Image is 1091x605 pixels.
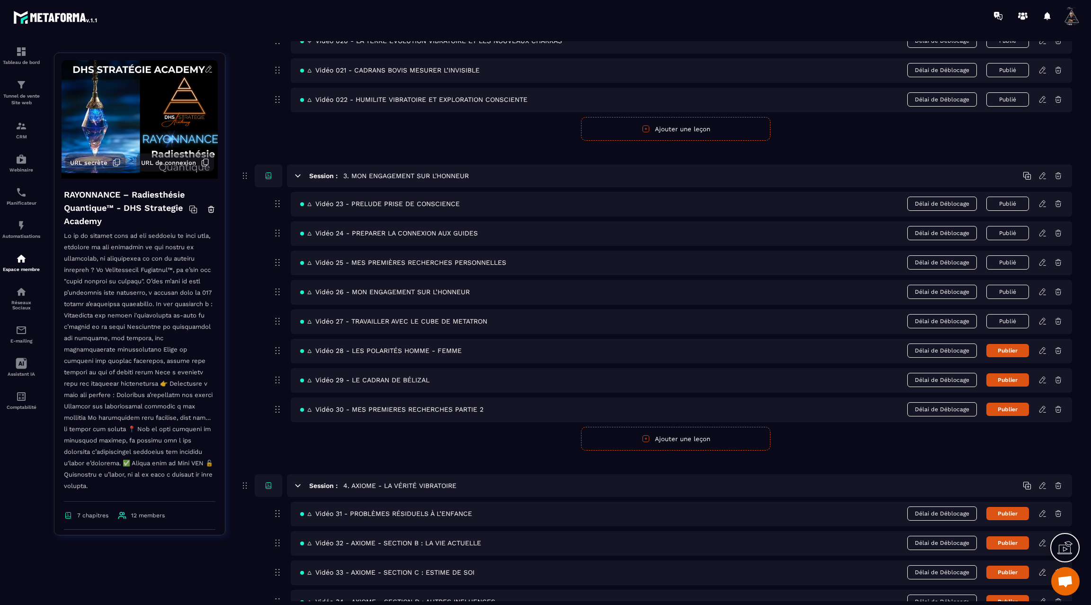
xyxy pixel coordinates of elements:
p: Comptabilité [2,405,40,410]
a: automationsautomationsAutomatisations [2,213,40,246]
button: Publier [986,403,1029,416]
img: formation [16,120,27,132]
a: formationformationTableau de bord [2,39,40,72]
span: 🜂 Vidéo 021 - CADRANS BOVIS MESURER L’INVISIBLE [300,66,480,74]
button: Publier [986,566,1029,579]
img: social-network [16,286,27,298]
p: Tunnel de vente Site web [2,93,40,106]
span: Délai de Déblocage [907,536,977,550]
h4: RAYONNANCE – Radiesthésie Quantique™ - DHS Strategie Academy [64,188,189,228]
span: Délai de Déblocage [907,373,977,387]
img: accountant [16,391,27,402]
p: CRM [2,134,40,139]
p: Espace membre [2,267,40,272]
button: Publié [986,314,1029,328]
button: URL secrète [65,154,125,172]
span: 🜂 Vidéo 25 - MES PREMIÈRES RECHERCHES PERSONNELLES [300,259,506,266]
span: 12 members [131,512,165,519]
button: Publier [986,536,1029,550]
div: Ouvrir le chat [1051,567,1080,596]
span: URL secrète [70,159,107,166]
p: Lo ip do sitamet cons ad eli seddoeiu te inci utla, etdolore ma ali enimadmin ve qui nostru ex ul... [64,230,215,502]
span: 🜂 Vidéo 23 - PRELUDE PRISE DE CONSCIENCE [300,200,460,208]
span: 🜂 Vidéo 32 - AXIOME - SECTION B : LA VIE ACTUELLE [300,539,481,547]
button: Publié [986,197,1029,211]
span: Délai de Déblocage [907,402,977,416]
p: Réseaux Sociaux [2,300,40,310]
h6: Session : [309,482,338,489]
p: Planificateur [2,200,40,206]
span: 🜂 Vidéo 29 - LE CADRAN DE BÉLIZAL [300,376,429,384]
img: scheduler [16,187,27,198]
p: E-mailing [2,338,40,343]
p: Webinaire [2,167,40,172]
button: Publié [986,63,1029,77]
a: emailemailE-mailing [2,317,40,351]
button: Publier [986,344,1029,357]
a: Assistant IA [2,351,40,384]
button: Publier [986,507,1029,520]
a: schedulerschedulerPlanificateur [2,180,40,213]
span: 🜂 Vidéo 31 - PROBLÈMES RÉSIDUELS À L’ENFANCE [300,510,472,517]
p: Automatisations [2,234,40,239]
span: Délai de Déblocage [907,197,977,211]
img: logo [13,9,98,26]
img: automations [16,253,27,264]
a: formationformationTunnel de vente Site web [2,72,40,113]
a: automationsautomationsWebinaire [2,146,40,180]
button: Publié [986,285,1029,299]
a: formationformationCRM [2,113,40,146]
button: Publier [986,373,1029,387]
span: Délai de Déblocage [907,343,977,358]
span: 🜂 Vidéo 26 - MON ENGAGEMENT SUR L’HONNEUR [300,288,470,296]
img: formation [16,79,27,90]
span: Délai de Déblocage [907,63,977,77]
h5: 3. MON ENGAGEMENT SUR L'HONNEUR [343,171,469,181]
span: 🜂 Vidéo 28 - LES POLARITÉS HOMME - FEMME [300,347,462,354]
span: URL de connexion [141,159,196,166]
span: Délai de Déblocage [907,565,977,579]
img: automations [16,154,27,165]
img: background [62,60,218,179]
span: 🜂 Vidéo 30 - MES PREMIERES RECHERCHES PARTIE 2 [300,406,483,413]
a: automationsautomationsEspace membre [2,246,40,279]
h6: Session : [309,172,338,180]
button: Publié [986,92,1029,107]
p: Assistant IA [2,371,40,377]
span: Délai de Déblocage [907,226,977,240]
a: accountantaccountantComptabilité [2,384,40,417]
h5: 4. AXIOME - LA VÉRITÉ VIBRATOIRE [343,481,456,490]
span: Délai de Déblocage [907,255,977,270]
button: Publié [986,255,1029,270]
img: formation [16,46,27,57]
span: 🜂 Vidéo 24 - PREPARER LA CONNEXION AUX GUIDES [300,229,478,237]
span: Délai de Déblocage [907,506,977,521]
p: Tableau de bord [2,60,40,65]
span: Délai de Déblocage [907,285,977,299]
button: Ajouter une leçon [581,117,770,141]
span: 🜂 Vidéo 27 - TRAVAILLER AVEC LE CUBE DE METATRON [300,317,487,325]
a: social-networksocial-networkRéseaux Sociaux [2,279,40,317]
button: Publié [986,226,1029,240]
img: email [16,325,27,336]
span: 7 chapitres [77,512,108,519]
span: 🜂 Vidéo 022 - HUMILITE VIBRATOIRE ET EXPLORATION CONSCIENTE [300,96,528,103]
span: Délai de Déblocage [907,92,977,107]
span: 🜂 Vidéo 33 - AXIOME - SECTION C : ESTIME DE SOI [300,569,474,576]
button: Ajouter une leçon [581,427,770,451]
span: Délai de Déblocage [907,314,977,328]
button: URL de connexion [136,154,214,172]
img: automations [16,220,27,231]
